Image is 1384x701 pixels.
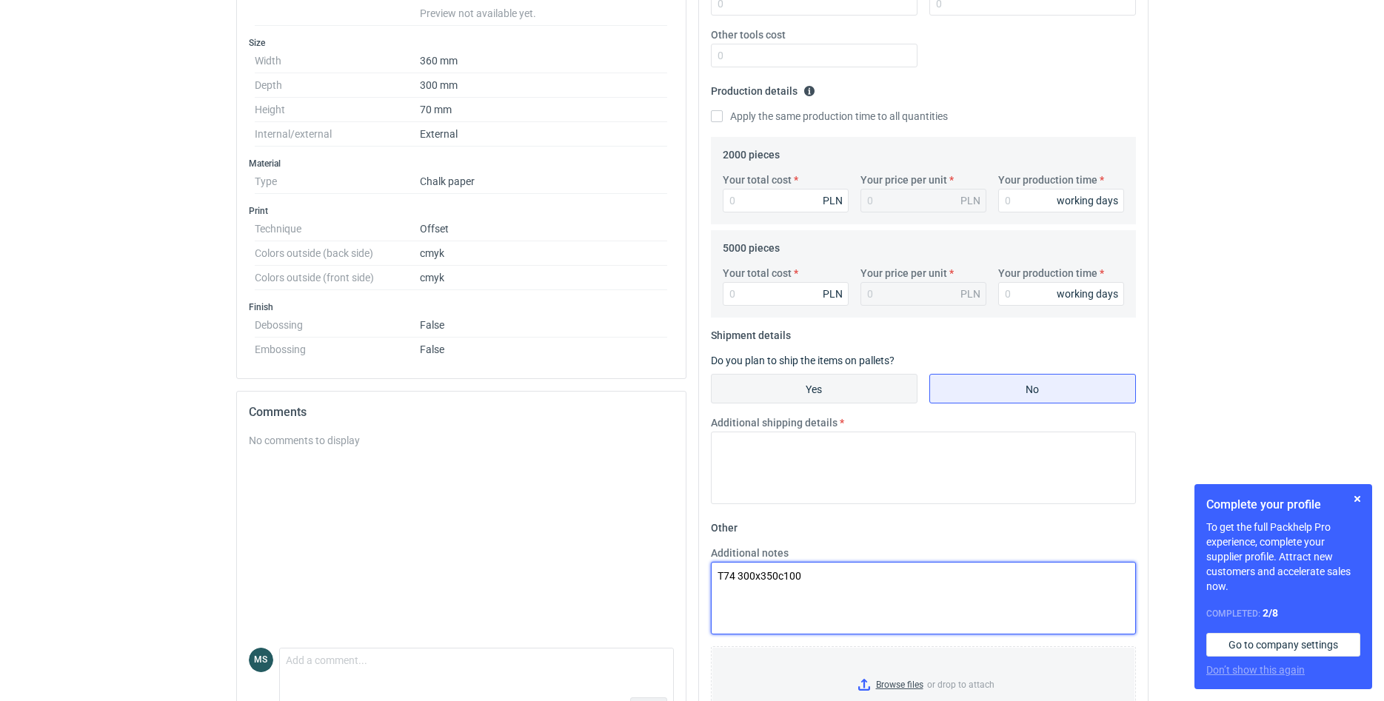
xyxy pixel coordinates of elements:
dd: cmyk [420,266,668,290]
button: Skip for now [1348,490,1366,508]
dt: Internal/external [255,122,420,147]
label: Your price per unit [860,266,947,281]
div: working days [1057,193,1118,208]
dt: Type [255,170,420,194]
dt: Technique [255,217,420,241]
legend: Shipment details [711,323,791,341]
a: Go to company settings [1206,633,1360,657]
label: Other tools cost [711,27,786,42]
dt: Width [255,49,420,73]
dd: cmyk [420,241,668,266]
div: PLN [960,286,980,301]
label: Your production time [998,172,1097,187]
label: Yes [711,374,917,403]
dd: 70 mm [420,98,668,122]
input: 0 [723,189,849,212]
label: Your total cost [723,266,792,281]
strong: 2 / 8 [1263,607,1278,619]
dd: External [420,122,668,147]
legend: 2000 pieces [723,143,780,161]
dt: Embossing [255,338,420,355]
div: PLN [960,193,980,208]
dd: Offset [420,217,668,241]
legend: Other [711,516,738,534]
textarea: T74 300x350c100 [711,562,1136,634]
div: Michał Sokołowski [249,648,273,672]
label: Do you plan to ship the items on pallets? [711,355,895,366]
div: PLN [823,286,843,301]
dd: 360 mm [420,49,668,73]
dd: 300 mm [420,73,668,98]
dd: False [420,313,668,338]
dd: False [420,338,668,355]
dt: Colors outside (back side) [255,241,420,266]
input: 0 [998,282,1124,306]
h1: Complete your profile [1206,496,1360,514]
p: To get the full Packhelp Pro experience, complete your supplier profile. Attract new customers an... [1206,520,1360,594]
dt: Colors outside (front side) [255,266,420,290]
legend: 5000 pieces [723,236,780,254]
label: Your total cost [723,172,792,187]
div: PLN [823,193,843,208]
h3: Print [249,205,674,217]
h3: Finish [249,301,674,313]
label: Additional notes [711,546,789,560]
dd: Chalk paper [420,170,668,194]
label: Your production time [998,266,1097,281]
div: No comments to display [249,433,674,448]
figcaption: MS [249,648,273,672]
dt: Height [255,98,420,122]
label: No [929,374,1136,403]
div: working days [1057,286,1118,301]
legend: Production details [711,79,815,97]
input: 0 [998,189,1124,212]
span: Preview not available yet. [420,7,536,19]
dt: Debossing [255,313,420,338]
h2: Comments [249,403,674,421]
div: Completed: [1206,606,1360,621]
input: 0 [723,282,849,306]
h3: Size [249,37,674,49]
button: Don’t show this again [1206,663,1305,677]
dt: Depth [255,73,420,98]
label: Apply the same production time to all quantities [711,109,948,124]
input: 0 [711,44,917,67]
label: Your price per unit [860,172,947,187]
h3: Material [249,158,674,170]
label: Additional shipping details [711,415,838,430]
